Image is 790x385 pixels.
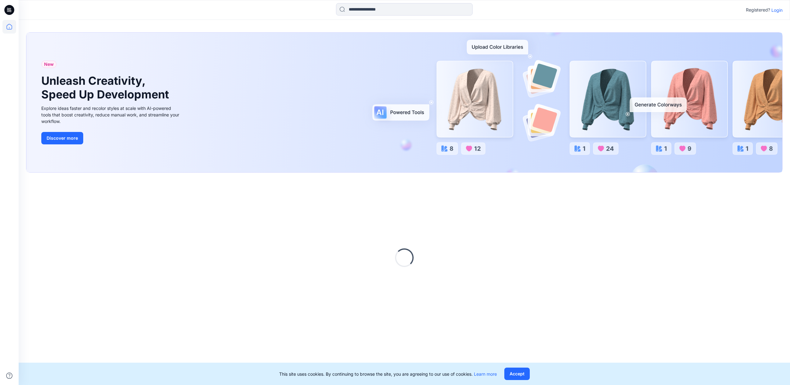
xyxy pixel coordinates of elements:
[41,132,181,144] a: Discover more
[41,132,83,144] button: Discover more
[746,6,770,14] p: Registered?
[504,368,530,380] button: Accept
[474,371,497,377] a: Learn more
[41,105,181,125] div: Explore ideas faster and recolor styles at scale with AI-powered tools that boost creativity, red...
[279,371,497,377] p: This site uses cookies. By continuing to browse the site, you are agreeing to our use of cookies.
[771,7,783,13] p: Login
[44,61,54,68] span: New
[41,74,172,101] h1: Unleash Creativity, Speed Up Development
